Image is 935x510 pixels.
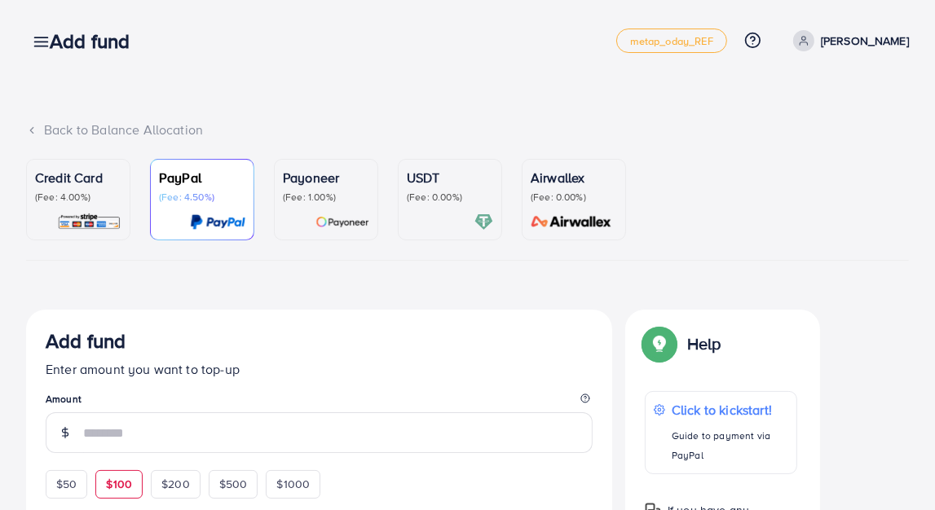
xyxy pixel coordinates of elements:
[159,168,245,187] p: PayPal
[190,213,245,231] img: card
[276,476,310,492] span: $1000
[531,191,617,204] p: (Fee: 0.00%)
[50,29,143,53] h3: Add fund
[106,476,132,492] span: $100
[407,191,493,204] p: (Fee: 0.00%)
[35,168,121,187] p: Credit Card
[672,400,788,420] p: Click to kickstart!
[46,359,593,379] p: Enter amount you want to top-up
[26,121,909,139] div: Back to Balance Allocation
[219,476,248,492] span: $500
[159,191,245,204] p: (Fee: 4.50%)
[407,168,493,187] p: USDT
[526,213,617,231] img: card
[57,213,121,231] img: card
[672,426,788,465] p: Guide to payment via PayPal
[616,29,727,53] a: metap_oday_REF
[56,476,77,492] span: $50
[474,213,493,231] img: card
[315,213,369,231] img: card
[821,31,909,51] p: [PERSON_NAME]
[787,30,909,51] a: [PERSON_NAME]
[35,191,121,204] p: (Fee: 4.00%)
[531,168,617,187] p: Airwallex
[645,329,674,358] img: Popup guide
[687,334,721,354] p: Help
[630,36,713,46] span: metap_oday_REF
[283,168,369,187] p: Payoneer
[46,329,126,353] h3: Add fund
[283,191,369,204] p: (Fee: 1.00%)
[161,476,190,492] span: $200
[46,392,593,412] legend: Amount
